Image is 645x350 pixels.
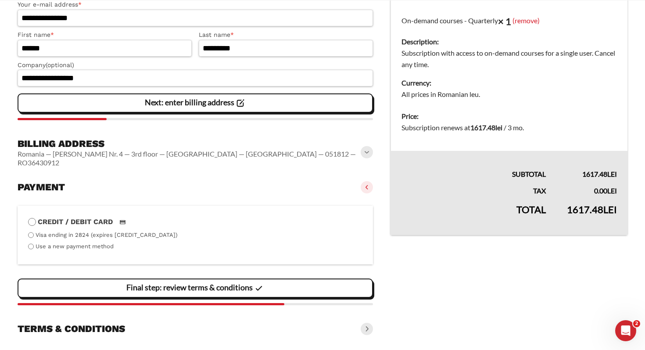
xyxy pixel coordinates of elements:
dt: Currency: [401,77,617,89]
vaadin-horizontal-layout: Romania — [PERSON_NAME] Nr. 4 — 3rd floor — [GEOGRAPHIC_DATA] — [GEOGRAPHIC_DATA] — 051812 — RO36... [18,150,362,167]
label: Last name [199,30,373,40]
span: 2 [633,320,640,327]
input: Credit / Debit CardCredit / Debit Card [28,218,36,226]
h3: Payment [18,181,65,193]
dd: Subscription with access to on-demand courses for a single user. Cancel any time. [401,47,617,70]
span: lei [495,123,502,132]
vaadin-button: Final step: review terms & conditions [18,279,373,298]
dd: All prices in Romanian leu. [401,89,617,100]
span: lei [603,204,617,215]
dt: Price: [401,111,617,122]
strong: × 1 [498,15,511,27]
span: / 3 mo [504,123,523,132]
bdi: 1617.48 [582,170,617,178]
iframe: Intercom live chat [615,320,636,341]
a: (remove) [512,16,540,24]
h3: Billing address [18,138,362,150]
bdi: 0.00 [594,186,617,195]
vaadin-button: Next: enter billing address [18,93,373,113]
label: Company [18,60,373,70]
span: Subscription renews at . [401,123,524,132]
label: Credit / Debit Card [28,216,362,228]
bdi: 1617.48 [567,204,617,215]
label: Use a new payment method [36,243,114,250]
span: (optional) [46,61,74,68]
label: First name [18,30,192,40]
h3: Terms & conditions [18,323,125,335]
span: lei [607,170,617,178]
img: Credit / Debit Card [115,217,131,227]
bdi: 1617.48 [470,123,502,132]
th: Total [391,196,557,235]
span: lei [607,186,617,195]
th: Tax [391,180,557,196]
th: Subtotal [391,151,557,180]
label: Visa ending in 2824 (expires [CREDIT_CARD_DATA]) [36,232,178,238]
dt: Description: [401,36,617,47]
